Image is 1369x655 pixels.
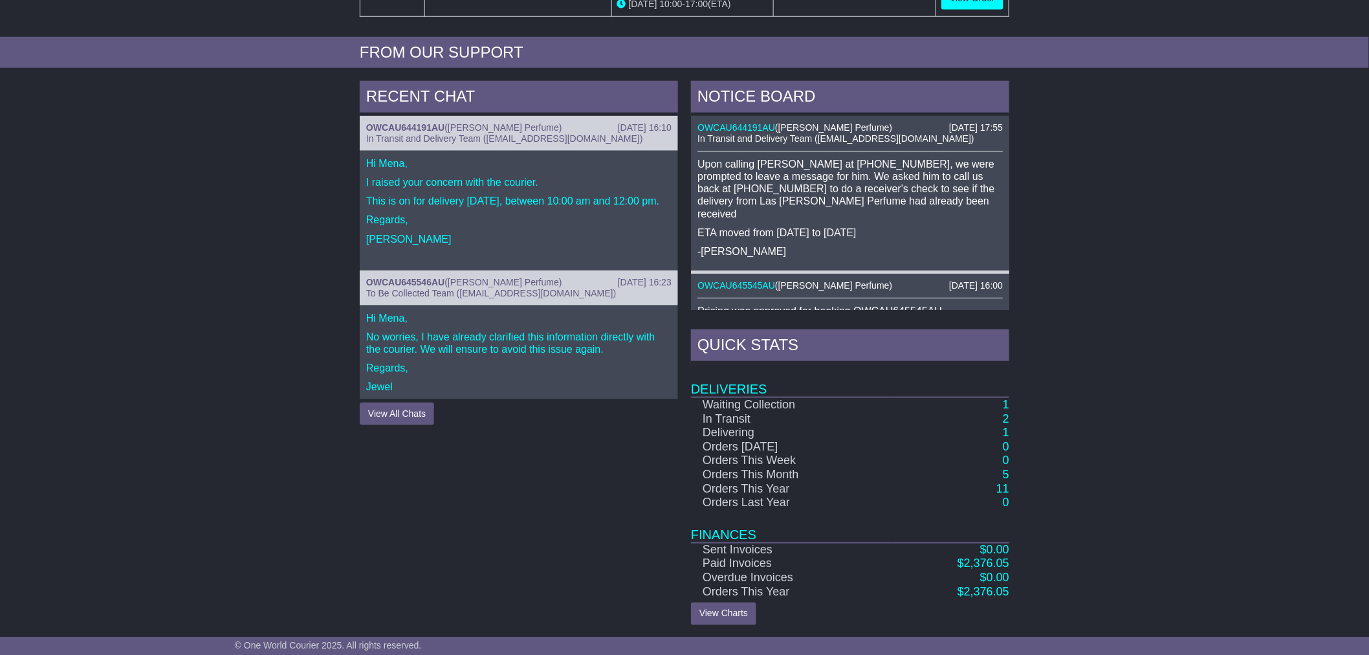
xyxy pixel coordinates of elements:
a: 1 [1003,426,1009,439]
td: Waiting Collection [691,397,892,412]
td: Sent Invoices [691,543,892,558]
a: $2,376.05 [958,586,1009,599]
div: RECENT CHAT [360,81,678,116]
a: OWCAU644191AU [697,122,775,133]
p: Regards, [366,362,672,374]
p: No worries, I have already clarified this information directly with the courier. We will ensure t... [366,331,672,355]
div: ( ) [366,277,672,288]
a: $0.00 [980,572,1009,584]
td: Finances [691,510,1009,543]
a: $2,376.05 [958,557,1009,570]
p: ETA moved from [DATE] to [DATE] [697,227,1003,239]
a: 11 [996,482,1009,495]
div: [DATE] 16:23 [618,277,672,288]
p: Hi Mena, [366,157,672,170]
p: Hi Mena, [366,312,672,324]
span: 0.00 [987,544,1009,557]
td: Delivering [691,426,892,440]
span: © One World Courier 2025. All rights reserved. [235,640,422,650]
span: In Transit and Delivery Team ([EMAIL_ADDRESS][DOMAIN_NAME]) [697,133,974,144]
span: [PERSON_NAME] Perfume [778,122,890,133]
span: [PERSON_NAME] Perfume [448,277,559,287]
p: Upon calling [PERSON_NAME] at [PHONE_NUMBER], we were prompted to leave a message for him. We ask... [697,158,1003,220]
span: [PERSON_NAME] Perfume [448,122,559,133]
a: 0 [1003,454,1009,467]
p: Jewel [366,381,672,393]
a: View Charts [691,603,756,625]
p: -[PERSON_NAME] [697,245,1003,258]
a: OWCAU644191AU [366,122,444,133]
td: Overdue Invoices [691,572,892,586]
a: 0 [1003,440,1009,453]
td: Orders Last Year [691,496,892,510]
div: ( ) [697,280,1003,291]
a: 0 [1003,496,1009,509]
a: 1 [1003,398,1009,411]
a: $0.00 [980,544,1009,557]
span: To Be Collected Team ([EMAIL_ADDRESS][DOMAIN_NAME]) [366,288,616,298]
a: OWCAU645546AU [366,277,444,287]
div: NOTICE BOARD [691,81,1009,116]
td: Orders This Year [691,482,892,496]
p: [PERSON_NAME] [366,233,672,245]
span: 2,376.05 [964,557,1009,570]
p: Pricing was approved for booking OWCAU645545AU. [697,305,1003,317]
span: In Transit and Delivery Team ([EMAIL_ADDRESS][DOMAIN_NAME]) [366,133,643,144]
td: Orders This Year [691,586,892,600]
p: I raised your concern with the courier. [366,176,672,188]
div: FROM OUR SUPPORT [360,43,1009,62]
a: 5 [1003,468,1009,481]
a: OWCAU645545AU [697,280,775,291]
button: View All Chats [360,403,434,425]
td: Deliveries [691,364,1009,397]
td: In Transit [691,412,892,427]
span: [PERSON_NAME] Perfume [778,280,890,291]
td: Orders This Month [691,468,892,482]
div: Quick Stats [691,329,1009,364]
td: Orders This Week [691,454,892,468]
div: [DATE] 17:55 [949,122,1003,133]
span: 0.00 [987,572,1009,584]
p: This is on for delivery [DATE], between 10:00 am and 12:00 pm. [366,195,672,207]
div: [DATE] 16:10 [618,122,672,133]
p: Regards, [366,214,672,226]
span: 2,376.05 [964,586,1009,599]
div: [DATE] 16:00 [949,280,1003,291]
td: Orders [DATE] [691,440,892,454]
td: Paid Invoices [691,557,892,572]
div: ( ) [366,122,672,133]
div: ( ) [697,122,1003,133]
a: 2 [1003,412,1009,425]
